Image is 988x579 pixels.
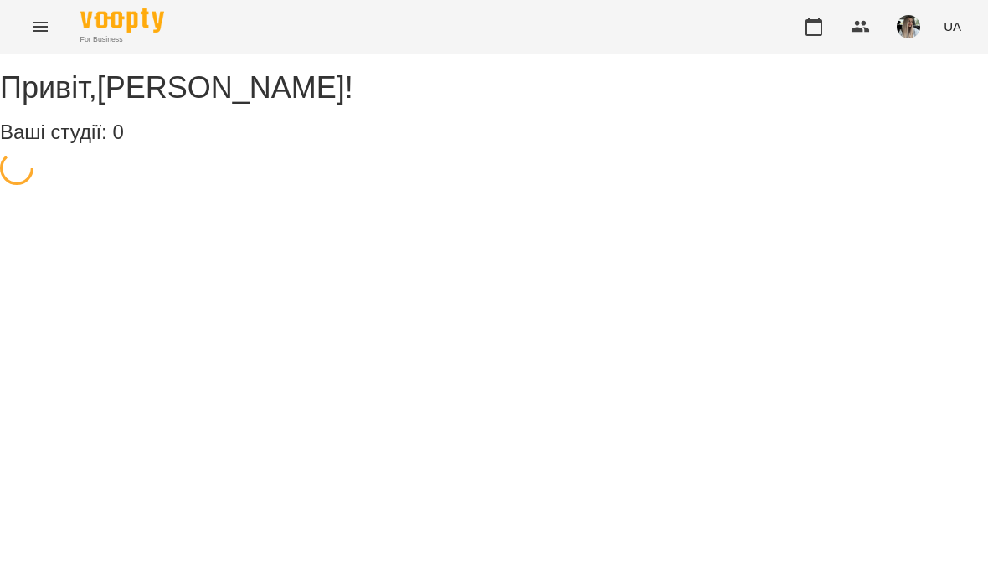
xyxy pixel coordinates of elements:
[80,8,164,33] img: Voopty Logo
[897,15,920,38] img: 62777e0a3710a3fc6955d12000d5c6b1.jpeg
[944,18,961,35] span: UA
[937,11,968,42] button: UA
[80,34,164,45] span: For Business
[20,7,60,47] button: Menu
[112,120,123,143] span: 0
